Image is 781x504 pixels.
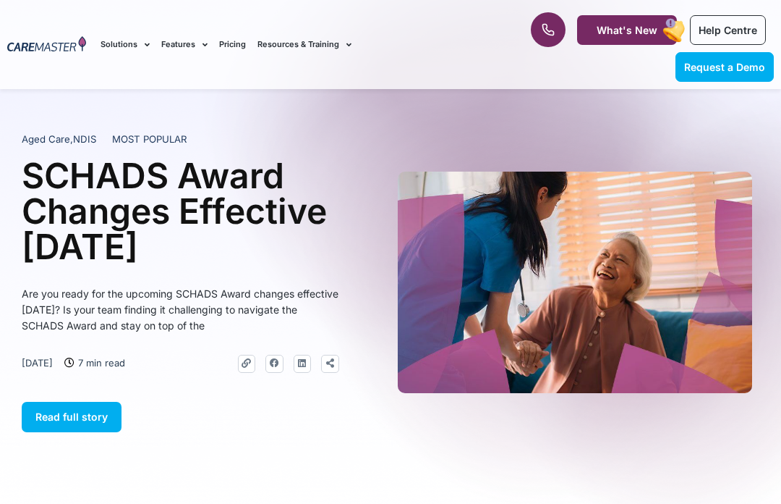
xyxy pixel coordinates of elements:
a: Read full story [22,402,121,432]
p: Are you ready for the upcoming SCHADS Award changes effective [DATE]? Is your team finding it cha... [22,286,339,334]
a: Features [161,20,208,69]
span: What's New [597,24,657,36]
span: NDIS [73,133,96,145]
img: A heartwarming moment where a support worker in a blue uniform, with a stethoscope draped over he... [398,172,752,393]
span: Help Centre [699,24,757,36]
time: [DATE] [22,357,53,369]
a: Resources & Training [257,20,351,69]
a: What's New [577,15,677,45]
img: CareMaster Logo [7,36,86,54]
span: MOST POPULAR [112,133,187,147]
span: Request a Demo [684,61,765,73]
a: Help Centre [690,15,766,45]
h1: SCHADS Award Changes Effective [DATE] [22,158,339,264]
a: Solutions [101,20,150,69]
nav: Menu [101,20,498,69]
span: , [22,133,96,145]
span: Aged Care [22,133,70,145]
span: 7 min read [74,355,125,371]
a: Request a Demo [675,52,774,82]
a: Pricing [219,20,246,69]
span: Read full story [35,411,108,423]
